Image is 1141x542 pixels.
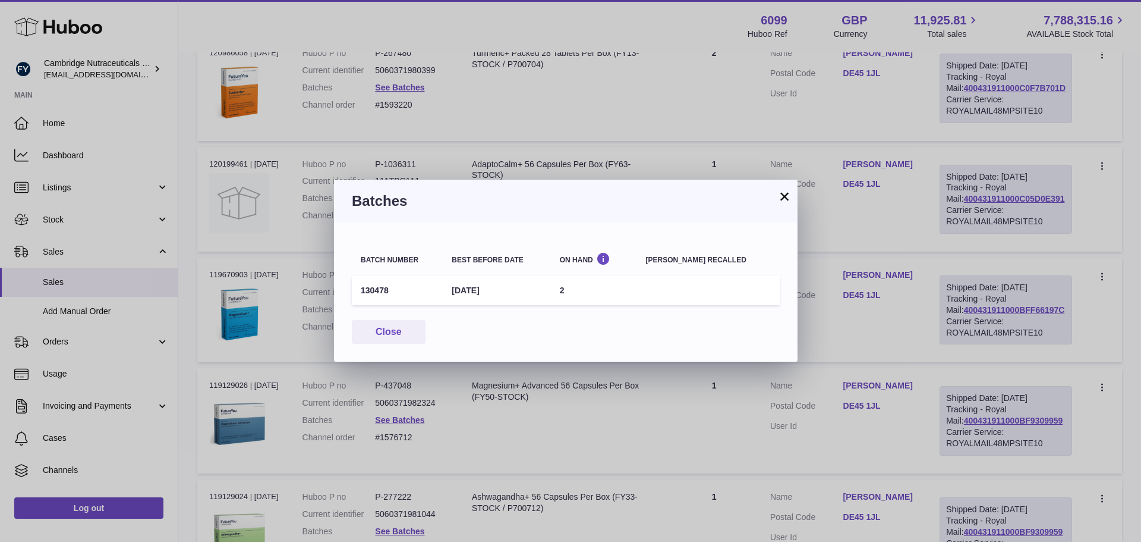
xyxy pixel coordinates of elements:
[352,192,780,211] h3: Batches
[443,276,550,305] td: [DATE]
[352,276,443,305] td: 130478
[452,256,541,264] div: Best before date
[361,256,434,264] div: Batch number
[352,320,425,344] button: Close
[646,256,771,264] div: [PERSON_NAME] recalled
[777,189,792,203] button: ×
[551,276,637,305] td: 2
[560,252,628,264] div: On Hand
